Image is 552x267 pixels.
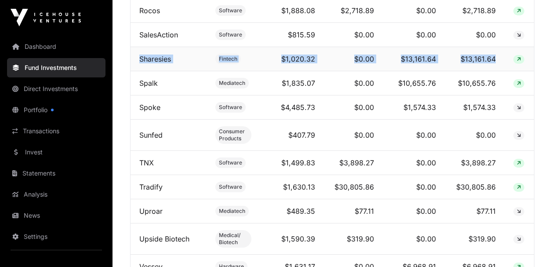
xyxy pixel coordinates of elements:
td: $0.00 [324,47,383,71]
a: Rocos [139,6,160,15]
a: Dashboard [7,37,105,56]
span: Mediatech [219,208,245,215]
a: Direct Investments [7,79,105,99]
td: $30,805.86 [324,175,383,199]
td: $1,574.33 [445,95,505,120]
a: Sunfed [139,131,163,139]
span: Medical/ Biotech [219,232,248,246]
td: $1,835.07 [260,71,324,95]
td: $0.00 [383,120,445,151]
td: $10,655.76 [383,71,445,95]
a: Tradify [139,183,163,191]
iframe: Chat Widget [508,225,552,267]
span: Software [219,159,242,166]
a: News [7,206,105,225]
a: Invest [7,143,105,162]
a: Upside Biotech [139,234,189,243]
td: $0.00 [383,175,445,199]
td: $3,898.27 [324,151,383,175]
td: $815.59 [260,23,324,47]
a: Settings [7,227,105,246]
td: $489.35 [260,199,324,223]
a: Spoke [139,103,160,112]
td: $0.00 [445,120,505,151]
td: $1,020.32 [260,47,324,71]
a: Fund Investments [7,58,105,77]
a: TNX [139,158,154,167]
td: $13,161.64 [383,47,445,71]
td: $0.00 [383,23,445,47]
td: $77.11 [445,199,505,223]
td: $13,161.64 [445,47,505,71]
td: $0.00 [324,71,383,95]
span: Fintech [219,55,237,62]
a: Analysis [7,185,105,204]
a: Transactions [7,121,105,141]
td: $0.00 [324,95,383,120]
a: Statements [7,164,105,183]
a: Uproar [139,207,163,216]
span: Mediatech [219,80,245,87]
a: SalesAction [139,30,178,39]
a: Spalk [139,79,158,88]
span: Consumer Products [219,128,248,142]
td: $77.11 [324,199,383,223]
td: $1,499.83 [260,151,324,175]
a: Portfolio [7,100,105,120]
span: Software [219,104,242,111]
span: Software [219,7,242,14]
img: Icehouse Ventures Logo [11,9,81,26]
td: $1,590.39 [260,223,324,255]
td: $3,898.27 [445,151,505,175]
td: $30,805.86 [445,175,505,199]
td: $1,630.13 [260,175,324,199]
td: $0.00 [383,151,445,175]
td: $0.00 [445,23,505,47]
span: Software [219,183,242,190]
span: Software [219,31,242,38]
td: $319.90 [324,223,383,255]
td: $0.00 [324,120,383,151]
td: $407.79 [260,120,324,151]
td: $10,655.76 [445,71,505,95]
td: $0.00 [324,23,383,47]
td: $0.00 [383,199,445,223]
td: $1,574.33 [383,95,445,120]
a: Sharesies [139,55,171,63]
td: $319.90 [445,223,505,255]
td: $0.00 [383,223,445,255]
td: $4,485.73 [260,95,324,120]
